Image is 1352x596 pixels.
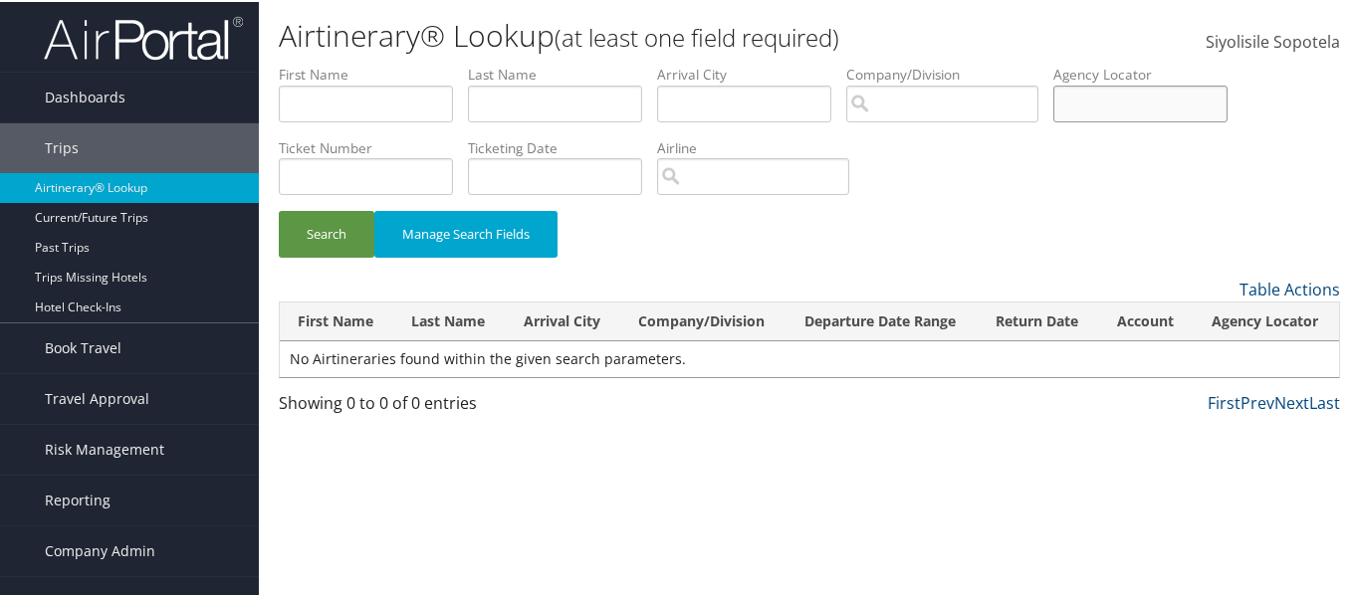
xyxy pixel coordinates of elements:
[555,19,839,52] small: (at least one field required)
[620,300,787,339] th: Company/Division
[846,63,1053,83] label: Company/Division
[45,121,79,171] span: Trips
[1239,277,1340,298] a: Table Actions
[1274,390,1309,412] a: Next
[280,300,393,339] th: First Name: activate to sort column ascending
[279,389,522,423] div: Showing 0 to 0 of 0 entries
[1099,300,1194,339] th: Account: activate to sort column ascending
[374,209,558,256] button: Manage Search Fields
[506,300,620,339] th: Arrival City: activate to sort column ascending
[1208,390,1240,412] a: First
[279,13,987,55] h1: Airtinerary® Lookup
[1206,29,1340,51] span: Siyolisile Sopotela
[1240,390,1274,412] a: Prev
[393,300,505,339] th: Last Name: activate to sort column ascending
[1206,10,1340,72] a: Siyolisile Sopotela
[44,13,243,60] img: airportal-logo.png
[280,339,1339,375] td: No Airtineraries found within the given search parameters.
[657,136,864,156] label: Airline
[279,136,468,156] label: Ticket Number
[1309,390,1340,412] a: Last
[978,300,1099,339] th: Return Date: activate to sort column ascending
[1053,63,1242,83] label: Agency Locator
[787,300,978,339] th: Departure Date Range: activate to sort column ascending
[45,321,121,371] span: Book Travel
[468,63,657,83] label: Last Name
[45,71,125,120] span: Dashboards
[279,209,374,256] button: Search
[45,372,149,422] span: Travel Approval
[45,474,111,523] span: Reporting
[657,63,846,83] label: Arrival City
[45,423,164,473] span: Risk Management
[279,63,468,83] label: First Name
[1194,300,1339,339] th: Agency Locator: activate to sort column ascending
[45,524,155,574] span: Company Admin
[468,136,657,156] label: Ticketing Date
